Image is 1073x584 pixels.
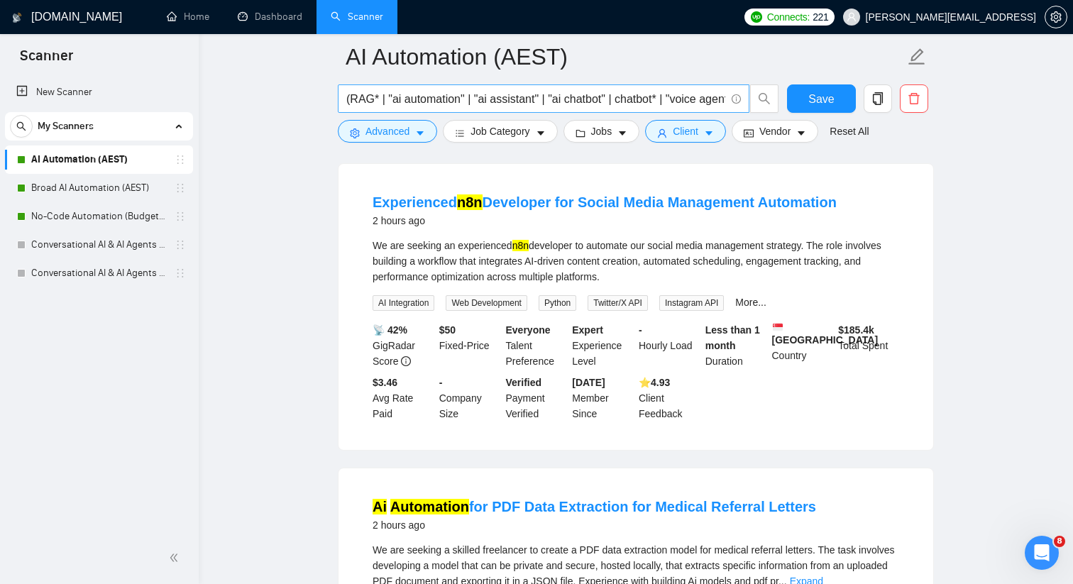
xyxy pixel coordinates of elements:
span: Advanced [365,123,409,139]
span: My Scanners [38,112,94,141]
a: Conversational AI & AI Agents (Client Filters) [31,231,166,259]
a: No-Code Automation (Budget Filters W4, Aug) [31,202,166,231]
b: - [439,377,443,388]
b: 📡 42% [373,324,407,336]
span: Connects: [767,9,810,25]
b: [DATE] [572,377,605,388]
div: Hourly Load [636,322,703,369]
div: Total Spent [835,322,902,369]
a: Reset All [830,123,869,139]
span: Job Category [471,123,529,139]
span: holder [175,154,186,165]
span: copy [864,92,891,105]
span: caret-down [617,128,627,138]
span: delete [901,92,928,105]
iframe: Intercom live chat [1025,536,1059,570]
b: Everyone [506,324,551,336]
div: Member Since [569,375,636,422]
span: setting [350,128,360,138]
b: $ 50 [439,324,456,336]
a: Conversational AI & AI Agents (Budget Filters) [31,259,166,287]
a: Broad AI Automation (AEST) [31,174,166,202]
div: Fixed-Price [436,322,503,369]
mark: Ai [373,499,387,514]
button: userClientcaret-down [645,120,726,143]
div: We are seeking an experienced developer to automate our social media management strategy. The rol... [373,238,899,285]
div: Country [769,322,836,369]
span: 221 [813,9,828,25]
a: More... [735,297,766,308]
a: Experiencedn8nDeveloper for Social Media Management Automation [373,194,837,210]
mark: n8n [512,240,529,251]
span: holder [175,182,186,194]
div: 2 hours ago [373,517,816,534]
span: search [11,121,32,131]
span: Save [808,90,834,108]
button: search [10,115,33,138]
li: My Scanners [5,112,193,287]
a: Ai Automationfor PDF Data Extraction for Medical Referral Letters [373,499,816,514]
span: folder [576,128,585,138]
a: AI Automation (AEST) [31,145,166,174]
span: idcard [744,128,754,138]
img: upwork-logo.png [751,11,762,23]
span: double-left [169,551,183,565]
span: edit [908,48,926,66]
button: search [750,84,778,113]
span: Jobs [591,123,612,139]
div: GigRadar Score [370,322,436,369]
input: Scanner name... [346,39,905,75]
span: Instagram API [659,295,724,311]
span: info-circle [401,356,411,366]
a: homeHome [167,11,209,23]
span: caret-down [704,128,714,138]
span: Scanner [9,45,84,75]
div: Payment Verified [503,375,570,422]
span: holder [175,268,186,279]
mark: Automation [390,499,469,514]
b: $ 185.4k [838,324,874,336]
span: user [847,12,857,22]
a: setting [1045,11,1067,23]
b: $3.46 [373,377,397,388]
span: caret-down [415,128,425,138]
span: Python [539,295,576,311]
b: Verified [506,377,542,388]
button: setting [1045,6,1067,28]
button: idcardVendorcaret-down [732,120,818,143]
input: Search Freelance Jobs... [346,90,725,108]
a: dashboardDashboard [238,11,302,23]
b: ⭐️ 4.93 [639,377,670,388]
span: Twitter/X API [588,295,648,311]
b: Less than 1 month [705,324,760,351]
span: bars [455,128,465,138]
div: Talent Preference [503,322,570,369]
a: searchScanner [331,11,383,23]
span: 8 [1054,536,1065,547]
div: Client Feedback [636,375,703,422]
span: search [751,92,778,105]
button: copy [864,84,892,113]
span: info-circle [732,94,741,104]
button: Save [787,84,856,113]
span: AI Integration [373,295,434,311]
img: logo [12,6,22,29]
b: - [639,324,642,336]
div: Avg Rate Paid [370,375,436,422]
span: holder [175,239,186,250]
img: 🇸🇬 [773,322,783,332]
div: 2 hours ago [373,212,837,229]
span: Vendor [759,123,791,139]
span: caret-down [796,128,806,138]
li: New Scanner [5,78,193,106]
button: delete [900,84,928,113]
div: Company Size [436,375,503,422]
span: Client [673,123,698,139]
mark: n8n [457,194,483,210]
span: Web Development [446,295,527,311]
button: settingAdvancedcaret-down [338,120,437,143]
span: caret-down [536,128,546,138]
span: holder [175,211,186,222]
button: barsJob Categorycaret-down [443,120,557,143]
